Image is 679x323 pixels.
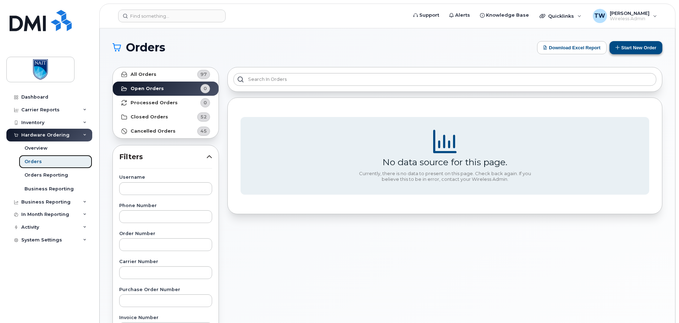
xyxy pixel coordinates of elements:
span: 52 [200,113,207,120]
a: Closed Orders52 [113,110,219,124]
span: 0 [204,99,207,106]
strong: Open Orders [131,86,164,91]
label: Phone Number [119,204,212,208]
a: Processed Orders0 [113,96,219,110]
a: Open Orders0 [113,82,219,96]
label: Invoice Number [119,316,212,320]
span: Orders [126,42,165,53]
strong: Cancelled Orders [131,128,176,134]
span: 97 [200,71,207,78]
strong: Processed Orders [131,100,178,106]
strong: All Orders [131,72,156,77]
button: Download Excel Report [537,41,607,54]
div: Currently, there is no data to present on this page. Check back again. If you believe this to be ... [356,171,534,182]
label: Carrier Number [119,260,212,264]
span: 0 [204,85,207,92]
div: No data source for this page. [382,157,507,167]
a: All Orders97 [113,67,219,82]
label: Order Number [119,232,212,236]
label: Username [119,175,212,180]
span: Filters [119,152,206,162]
span: 45 [200,128,207,134]
button: Start New Order [609,41,662,54]
strong: Closed Orders [131,114,168,120]
label: Purchase Order Number [119,288,212,292]
input: Search in orders [233,73,656,86]
a: Cancelled Orders45 [113,124,219,138]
